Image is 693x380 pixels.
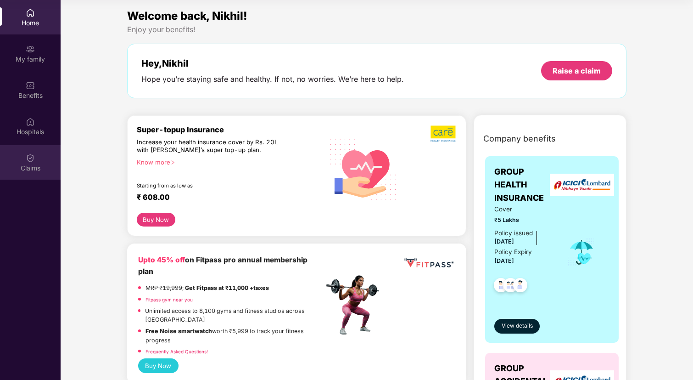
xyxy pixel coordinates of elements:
div: Hope you’re staying safe and healthy. If not, no worries. We’re here to help. [141,74,404,84]
img: svg+xml;base64,PHN2ZyBpZD0iSG9tZSIgeG1sbnM9Imh0dHA6Ly93d3cudzMub3JnLzIwMDAvc3ZnIiB3aWR0aD0iMjAiIG... [26,8,35,17]
strong: Get Fitpass at ₹11,000 +taxes [185,284,269,291]
img: svg+xml;base64,PHN2ZyBpZD0iQmVuZWZpdHMiIHhtbG5zPSJodHRwOi8vd3d3LnczLm9yZy8yMDAwL3N2ZyIgd2lkdGg9Ij... [26,81,35,90]
span: Welcome back, Nikhil! [127,9,247,23]
a: Frequently Asked Questions! [145,349,208,354]
span: [DATE] [494,257,514,264]
div: Enjoy your benefits! [127,25,626,34]
span: Company benefits [483,132,556,145]
img: b5dec4f62d2307b9de63beb79f102df3.png [430,125,457,142]
span: right [170,160,175,165]
div: Policy Expiry [494,247,532,257]
div: Raise a claim [553,66,601,76]
div: Increase your health insurance cover by Rs. 20L with [PERSON_NAME]’s super top-up plan. [137,138,284,154]
b: on Fitpass pro annual membership plan [138,255,307,275]
img: svg+xml;base64,PHN2ZyB3aWR0aD0iMjAiIGhlaWdodD0iMjAiIHZpZXdCb3g9IjAgMCAyMCAyMCIgZmlsbD0ibm9uZSIgeG... [26,45,35,54]
img: svg+xml;base64,PHN2ZyBpZD0iQ2xhaW0iIHhtbG5zPSJodHRwOi8vd3d3LnczLm9yZy8yMDAwL3N2ZyIgd2lkdGg9IjIwIi... [26,153,35,163]
img: fppp.png [402,255,455,271]
span: View details [502,322,533,330]
img: svg+xml;base64,PHN2ZyB4bWxucz0iaHR0cDovL3d3dy53My5vcmcvMjAwMC9zdmciIHhtbG5zOnhsaW5rPSJodHRwOi8vd3... [324,128,403,210]
span: [DATE] [494,238,514,245]
span: ₹5 Lakhs [494,216,554,225]
img: svg+xml;base64,PHN2ZyBpZD0iSG9zcGl0YWxzIiB4bWxucz0iaHR0cDovL3d3dy53My5vcmcvMjAwMC9zdmciIHdpZHRoPS... [26,117,35,126]
img: fpp.png [323,273,387,337]
img: svg+xml;base64,PHN2ZyB4bWxucz0iaHR0cDovL3d3dy53My5vcmcvMjAwMC9zdmciIHdpZHRoPSI0OC45NDMiIGhlaWdodD... [490,275,512,298]
div: Policy issued [494,228,533,238]
button: Buy Now [137,213,175,227]
span: GROUP HEALTH INSURANCE [494,165,554,204]
div: Super-topup Insurance [137,125,324,134]
p: worth ₹5,999 to track your fitness progress [145,327,323,345]
img: svg+xml;base64,PHN2ZyB4bWxucz0iaHR0cDovL3d3dy53My5vcmcvMjAwMC9zdmciIHdpZHRoPSI0OC45NDMiIGhlaWdodD... [509,275,531,298]
button: Buy Now [138,358,179,373]
img: svg+xml;base64,PHN2ZyB4bWxucz0iaHR0cDovL3d3dy53My5vcmcvMjAwMC9zdmciIHdpZHRoPSI0OC45MTUiIGhlaWdodD... [499,275,522,298]
img: insurerLogo [550,174,614,196]
span: Cover [494,204,554,214]
img: icon [567,237,597,267]
div: Starting from as low as [137,182,285,189]
div: Hey, Nikhil [141,58,404,69]
div: Know more [137,159,318,165]
strong: Free Noise smartwatch [145,328,212,335]
a: Fitpass gym near you [145,297,193,302]
div: ₹ 608.00 [137,193,314,204]
button: View details [494,319,540,334]
del: MRP ₹19,999, [145,284,184,291]
b: Upto 45% off [138,255,185,264]
p: Unlimited access to 8,100 gyms and fitness studios across [GEOGRAPHIC_DATA] [145,306,323,324]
